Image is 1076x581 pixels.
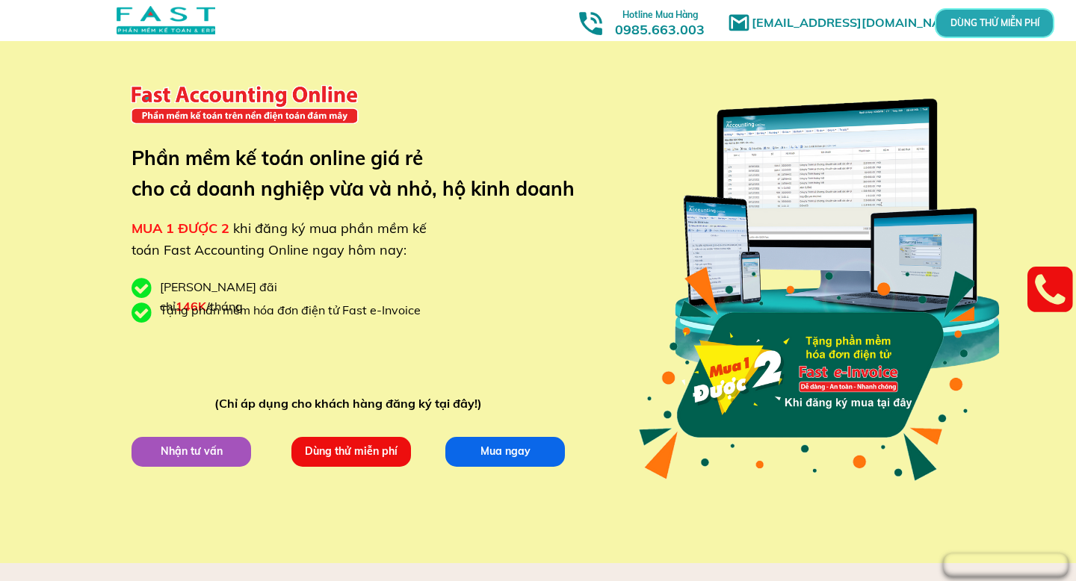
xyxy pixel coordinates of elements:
[132,220,427,258] span: khi đăng ký mua phần mềm kế toán Fast Accounting Online ngay hôm nay:
[132,220,229,237] span: MUA 1 ĐƯỢC 2
[445,436,565,466] p: Mua ngay
[160,301,432,320] div: Tặng phần mềm hóa đơn điện tử Fast e-Invoice
[622,9,698,20] span: Hotline Mua Hàng
[176,299,206,314] span: 146K
[599,5,721,37] h3: 0985.663.003
[214,394,489,414] div: (Chỉ áp dụng cho khách hàng đăng ký tại đây!)
[752,13,972,33] h1: [EMAIL_ADDRESS][DOMAIN_NAME]
[977,19,1012,28] p: DÙNG THỬ MIỄN PHÍ
[132,436,251,466] p: Nhận tư vấn
[291,436,411,466] p: Dùng thử miễn phí
[132,143,597,205] h3: Phần mềm kế toán online giá rẻ cho cả doanh nghiệp vừa và nhỏ, hộ kinh doanh
[160,278,354,316] div: [PERSON_NAME] đãi chỉ /tháng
